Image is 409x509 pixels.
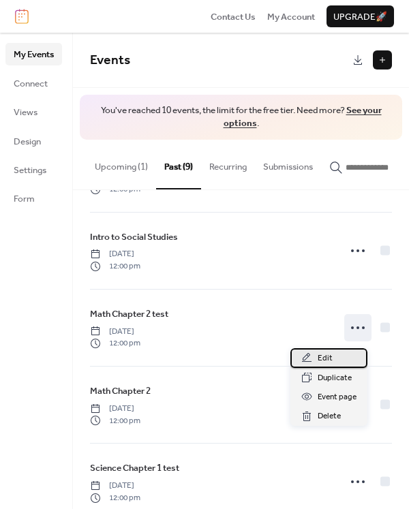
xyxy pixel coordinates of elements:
[14,192,35,206] span: Form
[14,77,48,91] span: Connect
[156,140,201,189] button: Past (9)
[90,480,140,492] span: [DATE]
[90,492,140,504] span: 12:00 pm
[255,140,321,187] button: Submissions
[5,130,62,152] a: Design
[87,140,156,187] button: Upcoming (1)
[14,106,37,119] span: Views
[90,461,179,476] a: Science Chapter 1 test
[14,135,41,149] span: Design
[267,10,315,23] a: My Account
[211,10,256,23] a: Contact Us
[5,101,62,123] a: Views
[211,10,256,24] span: Contact Us
[333,10,387,24] span: Upgrade 🚀
[15,9,29,24] img: logo
[90,230,178,244] span: Intro to Social Studies
[90,461,179,475] span: Science Chapter 1 test
[90,307,168,321] span: Math Chapter 2 test
[90,337,140,350] span: 12:00 pm
[224,102,382,132] a: See your options
[5,43,62,65] a: My Events
[5,72,62,94] a: Connect
[90,415,140,427] span: 12:00 pm
[201,140,255,187] button: Recurring
[14,48,54,61] span: My Events
[318,371,352,385] span: Duplicate
[318,352,333,365] span: Edit
[90,230,178,245] a: Intro to Social Studies
[90,48,130,73] span: Events
[90,183,140,196] span: 12:00 pm
[90,307,168,322] a: Math Chapter 2 test
[5,187,62,209] a: Form
[267,10,315,24] span: My Account
[318,390,357,404] span: Event page
[93,104,389,130] span: You've reached 10 events, the limit for the free tier. Need more? .
[90,260,140,273] span: 12:00 pm
[14,164,46,177] span: Settings
[90,326,140,338] span: [DATE]
[5,159,62,181] a: Settings
[327,5,394,27] button: Upgrade🚀
[90,248,140,260] span: [DATE]
[90,403,140,415] span: [DATE]
[90,384,151,399] a: Math Chapter 2
[318,410,341,423] span: Delete
[90,384,151,398] span: Math Chapter 2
